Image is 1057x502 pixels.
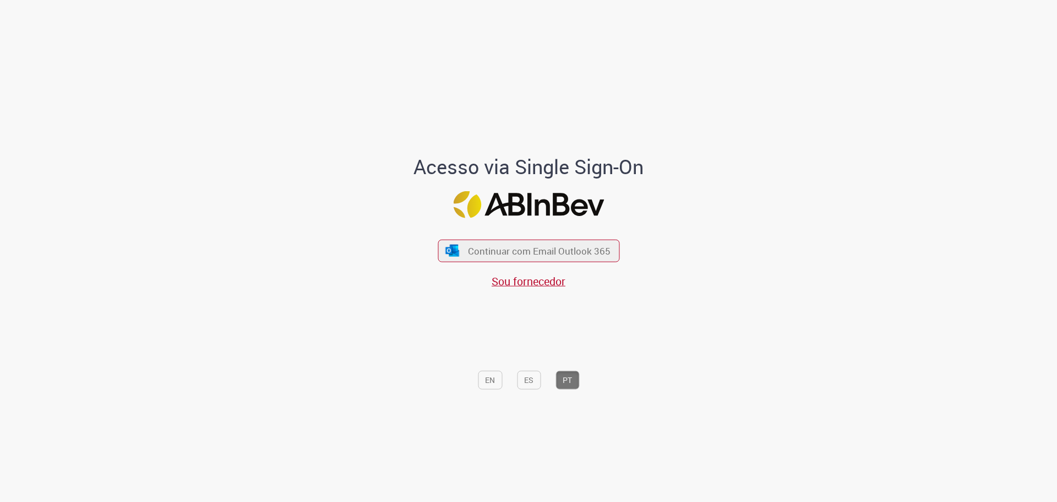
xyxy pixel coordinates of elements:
h1: Acesso via Single Sign-On [376,156,682,178]
button: PT [555,370,579,389]
img: ícone Azure/Microsoft 360 [445,245,460,256]
button: ícone Azure/Microsoft 360 Continuar com Email Outlook 365 [438,239,619,262]
img: Logo ABInBev [453,191,604,218]
a: Sou fornecedor [492,274,565,289]
button: EN [478,370,502,389]
span: Continuar com Email Outlook 365 [468,245,611,257]
button: ES [517,370,541,389]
